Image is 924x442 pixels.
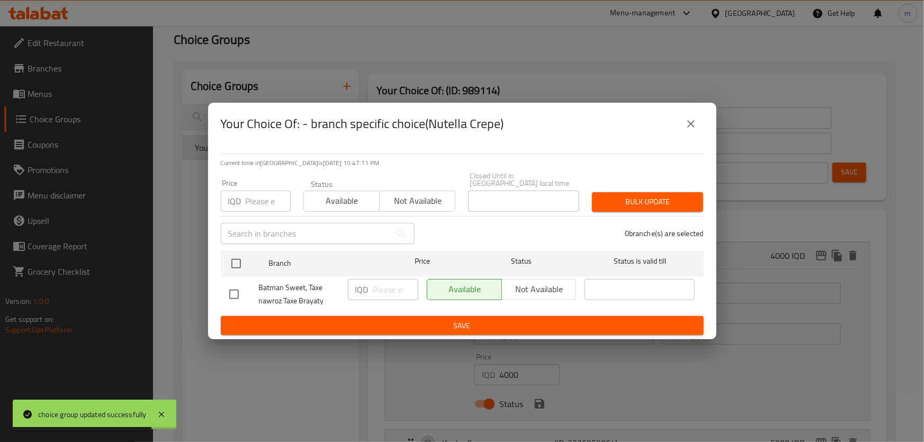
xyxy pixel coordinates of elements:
span: Save [229,319,695,332]
p: 0 branche(s) are selected [625,228,704,239]
span: Branch [268,257,379,270]
span: Status [466,255,576,268]
input: Please enter price [246,191,291,212]
h2: Your Choice Of: - branch specific choice(Nutella Crepe) [221,115,504,132]
div: choice group updated successfully [38,409,147,420]
button: Save [221,316,704,336]
button: close [678,111,704,137]
button: Not available [379,191,455,212]
span: Status is valid till [585,255,695,268]
button: Bulk update [592,192,703,212]
span: Batman Sweet, Taxe nawroz Taxe Brayaty [259,281,339,308]
p: Current time in [GEOGRAPHIC_DATA] is [DATE] 10:47:11 PM [221,158,704,168]
p: IQD [355,283,369,296]
input: Please enter price [373,279,418,300]
span: Not available [384,193,451,209]
button: Available [303,191,380,212]
p: IQD [228,195,241,208]
span: Price [387,255,457,268]
input: Search in branches [221,223,390,244]
span: Bulk update [600,195,695,209]
span: Available [308,193,375,209]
